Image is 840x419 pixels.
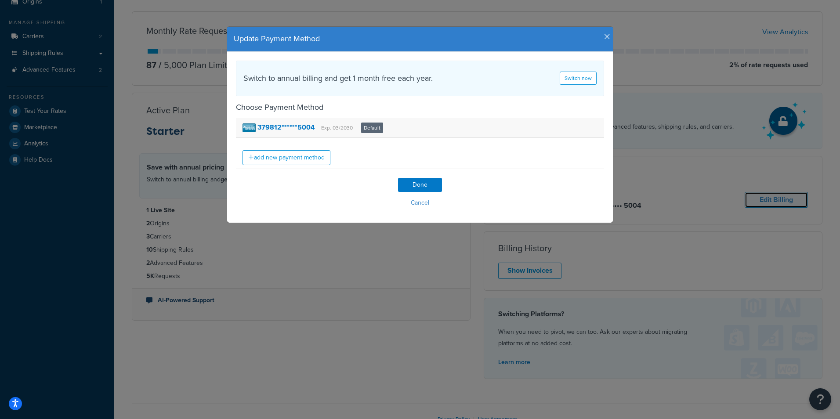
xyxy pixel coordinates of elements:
[243,72,433,84] h4: Switch to annual billing and get 1 month free each year.
[236,196,604,209] button: Cancel
[234,33,606,45] h4: Update Payment Method
[243,123,256,132] img: american_express.png
[236,101,604,113] h4: Choose Payment Method
[398,178,442,192] input: Done
[560,72,597,85] a: Switch now
[321,124,353,132] small: Exp. 03/2030
[361,123,383,133] span: Default
[243,150,330,165] a: add new payment method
